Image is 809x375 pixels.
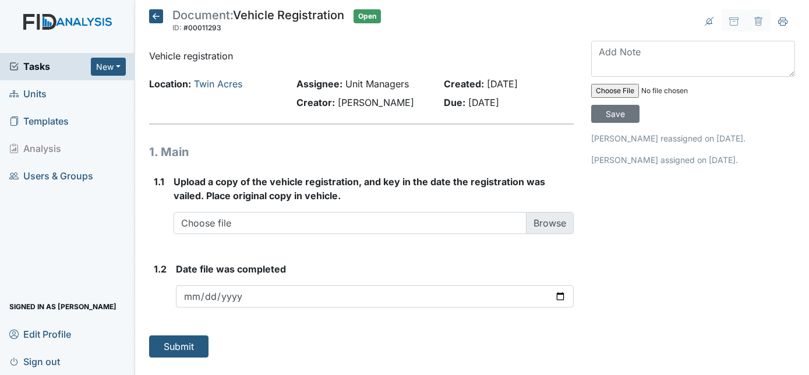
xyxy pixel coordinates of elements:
span: [DATE] [487,78,518,90]
p: [PERSON_NAME] assigned on [DATE]. [591,154,795,166]
span: Open [354,9,381,23]
span: Edit Profile [9,325,71,343]
label: 1.1 [154,175,164,189]
span: Users & Groups [9,167,93,185]
a: Tasks [9,59,91,73]
span: Date file was completed [176,263,286,275]
span: Signed in as [PERSON_NAME] [9,298,116,316]
span: Upload a copy of the vehicle registration, and key in the date the registration was vailed. Place... [174,176,545,201]
span: Unit Managers [345,78,409,90]
span: [PERSON_NAME] [338,97,414,108]
span: Sign out [9,352,60,370]
button: Submit [149,335,209,358]
h1: 1. Main [149,143,574,161]
p: Vehicle registration [149,49,574,63]
span: Document: [172,8,233,22]
button: New [91,58,126,76]
strong: Creator: [296,97,335,108]
label: 1.2 [154,262,167,276]
span: ID: [172,23,182,32]
span: Templates [9,112,69,130]
span: #00011293 [183,23,221,32]
div: Vehicle Registration [172,9,344,35]
strong: Assignee: [296,78,342,90]
span: [DATE] [468,97,499,108]
input: Save [591,105,640,123]
strong: Created: [444,78,484,90]
p: [PERSON_NAME] reassigned on [DATE]. [591,132,795,144]
strong: Due: [444,97,465,108]
strong: Location: [149,78,191,90]
span: Units [9,85,47,103]
a: Twin Acres [194,78,242,90]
